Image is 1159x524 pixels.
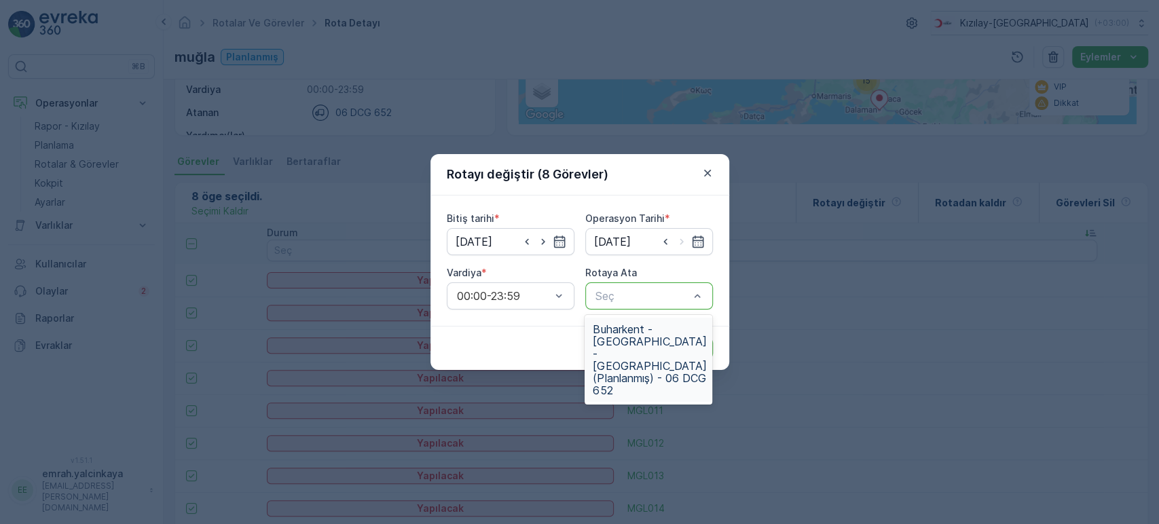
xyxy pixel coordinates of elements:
p: Seç [595,288,689,304]
input: dd/mm/yyyy [585,228,713,255]
label: Rotaya Ata [585,267,637,278]
input: dd/mm/yyyy [447,228,574,255]
label: Operasyon Tarihi [585,212,665,224]
span: Buharkent - [GEOGRAPHIC_DATA] - [GEOGRAPHIC_DATA] (Planlanmış) - 06 DCG 652 [593,323,706,396]
label: Vardiya [447,267,481,278]
label: Bitiş tarihi [447,212,494,224]
p: Rotayı değiştir (8 Görevler) [447,165,608,184]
